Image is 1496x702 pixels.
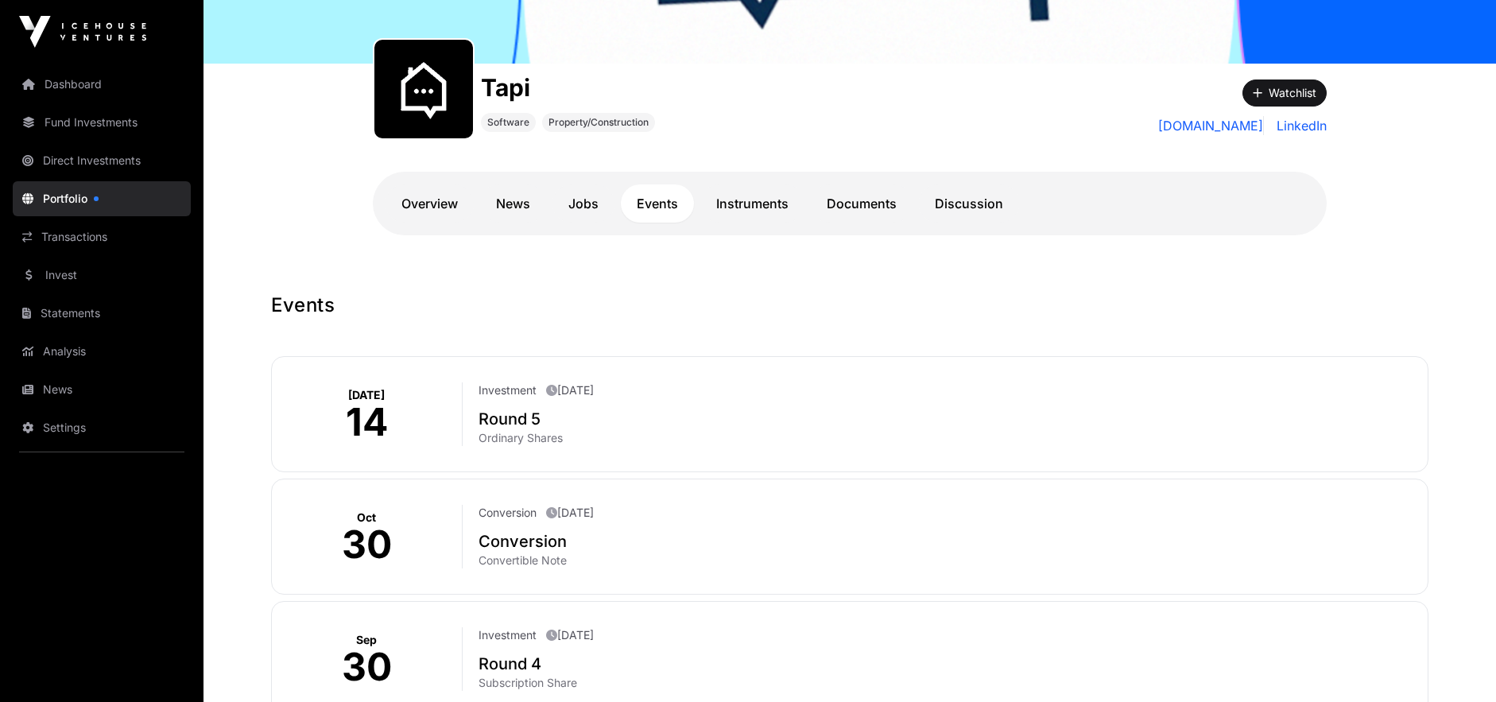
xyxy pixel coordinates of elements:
h1: Events [271,293,1428,318]
p: Conversion [479,505,537,521]
p: 30 [342,526,392,564]
p: Oct [357,510,376,526]
img: output-onlinepngtools---2025-07-02T175319.651.png [381,46,467,132]
p: [DATE] [546,382,594,398]
a: News [480,184,546,223]
a: Overview [386,184,474,223]
a: Documents [811,184,913,223]
h2: Round 5 [479,408,1415,430]
p: Sep [356,632,377,648]
a: Events [621,184,694,223]
a: Dashboard [13,67,191,102]
span: Software [487,116,529,129]
p: Investment [479,382,537,398]
p: [DATE] [348,387,385,403]
iframe: Chat Widget [1417,626,1496,702]
a: Instruments [700,184,804,223]
p: 14 [346,403,388,441]
span: Property/Construction [548,116,649,129]
a: Invest [13,258,191,293]
a: Discussion [919,184,1019,223]
h2: Conversion [479,530,1415,553]
p: [DATE] [546,505,594,521]
a: LinkedIn [1270,116,1327,135]
h2: Round 4 [479,653,1415,675]
a: News [13,372,191,407]
nav: Tabs [386,184,1314,223]
p: [DATE] [546,627,594,643]
p: Ordinary Shares [479,430,1415,446]
a: Fund Investments [13,105,191,140]
p: Subscription Share [479,675,1415,691]
a: Portfolio [13,181,191,216]
a: Transactions [13,219,191,254]
a: Direct Investments [13,143,191,178]
img: Icehouse Ventures Logo [19,16,146,48]
a: Statements [13,296,191,331]
button: Watchlist [1242,80,1327,107]
h1: Tapi [481,73,655,102]
p: 30 [342,648,392,686]
p: Convertible Note [479,553,1415,568]
a: Jobs [552,184,614,223]
a: Settings [13,410,191,445]
a: Analysis [13,334,191,369]
a: [DOMAIN_NAME] [1158,116,1264,135]
p: Investment [479,627,537,643]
